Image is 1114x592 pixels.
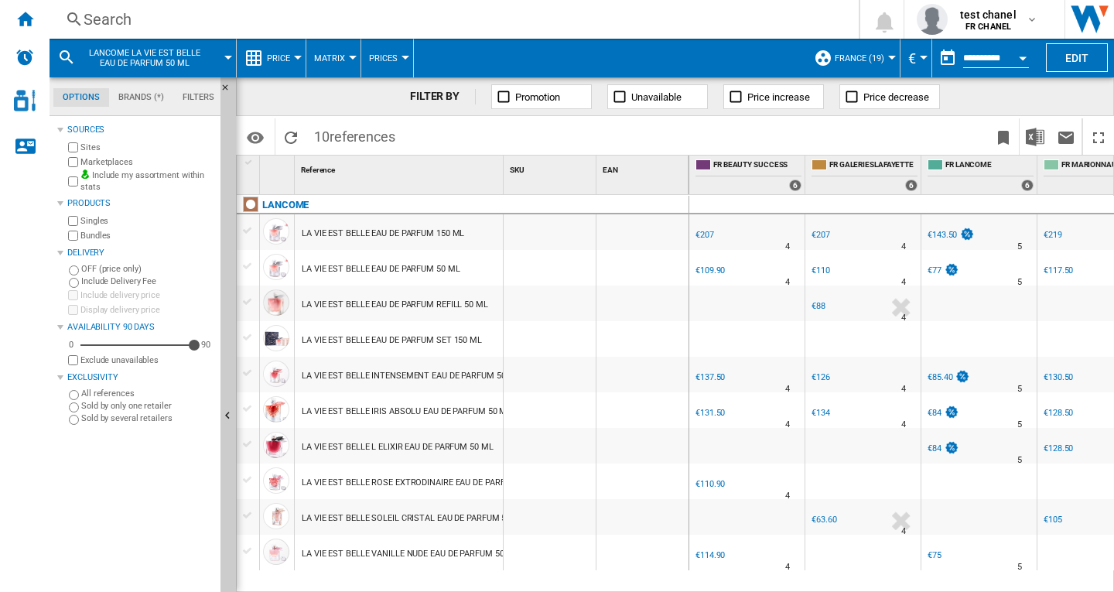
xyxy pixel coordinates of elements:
[693,263,725,279] div: €109.90
[693,477,725,492] div: €110.90
[515,91,560,103] span: Promotion
[302,252,460,287] div: LA VIE EST BELLE EAU DE PARFUM 50 ML
[314,39,353,77] button: Matrix
[298,156,503,180] div: Reference Sort None
[197,339,214,351] div: 90
[808,156,921,194] div: FR GALERIESLAFAYETTE 6 offers sold by FR GALERIESLAFAYETTE
[262,196,309,214] div: Click to filter on that brand
[925,406,959,421] div: €84
[925,370,970,385] div: €85.40
[695,408,725,418] div: €131.50
[1017,382,1022,397] div: Delivery Time : 5 days
[944,263,959,276] img: promotionV3.png
[1041,512,1062,528] div: €105
[1017,559,1022,575] div: Delivery Time : 5 days
[67,197,214,210] div: Products
[67,247,214,259] div: Delivery
[785,488,790,504] div: Delivery Time : 4 days
[631,91,682,103] span: Unavailable
[1017,453,1022,468] div: Delivery Time : 5 days
[809,263,830,279] div: €110
[109,88,173,107] md-tab-item: Brands (*)
[267,53,290,63] span: Price
[240,123,271,151] button: Options
[275,118,306,155] button: Reload
[944,406,959,419] img: promotionV3.png
[988,118,1019,155] button: Bookmark this report
[863,91,929,103] span: Price decrease
[1041,406,1073,421] div: €128.50
[944,441,959,454] img: promotionV3.png
[789,180,801,191] div: 6 offers sold by FR BEAUTY SUCCESS
[901,310,906,326] div: Delivery Time : 4 days
[15,48,34,67] img: alerts-logo.svg
[812,265,830,275] div: €110
[510,166,525,174] span: SKU
[68,142,78,152] input: Sites
[1046,43,1108,72] button: Edit
[928,230,957,240] div: €143.50
[1044,408,1073,418] div: €128.50
[68,355,78,365] input: Display delivery price
[80,215,214,227] label: Singles
[692,156,805,194] div: FR BEAUTY SUCCESS 6 offers sold by FR BEAUTY SUCCESS
[713,159,801,173] span: FR BEAUTY SUCCESS
[244,39,298,77] div: Price
[1026,128,1044,146] img: excel-24x24.png
[1021,180,1034,191] div: 6 offers sold by FR LANCOME
[369,39,405,77] div: Prices
[1041,441,1073,457] div: €128.50
[695,372,725,382] div: €137.50
[835,39,892,77] button: FRANCE (19)
[82,39,222,77] button: LANCOME LA VIE EST BELLE EAU DE PARFUM 50 ML
[917,4,948,35] img: profile.jpg
[908,50,916,67] span: €
[330,128,395,145] span: references
[68,290,78,300] input: Include delivery price
[829,159,918,173] span: FR GALERIESLAFAYETTE
[302,501,525,536] div: LA VIE EST BELLE SOLEIL CRISTAL EAU DE PARFUM 50 ML
[302,394,511,429] div: LA VIE EST BELLE IRIS ABSOLU EAU DE PARFUM 50 ML
[84,9,818,30] div: Search
[68,231,78,241] input: Bundles
[82,48,207,68] span: LANCOME LA VIE EST BELLE EAU DE PARFUM 50 ML
[695,550,725,560] div: €114.90
[901,239,906,255] div: Delivery Time : 4 days
[491,84,592,109] button: Promotion
[68,157,78,167] input: Marketplaces
[57,39,228,77] div: LANCOME LA VIE EST BELLE EAU DE PARFUM 50 ML
[1041,228,1062,243] div: €219
[80,169,90,179] img: mysite-bg-18x18.png
[928,443,941,453] div: €84
[410,89,476,104] div: FILTER BY
[81,275,214,287] label: Include Delivery Fee
[302,465,544,501] div: LA VIE EST BELLE ROSE EXTRODINAIRE EAU DE PARFUM 50 ML
[1044,230,1062,240] div: €219
[301,166,335,174] span: Reference
[1041,263,1073,279] div: €117.50
[1083,118,1114,155] button: Maximize
[53,88,109,107] md-tab-item: Options
[695,265,725,275] div: €109.90
[80,354,214,366] label: Exclude unavailables
[835,53,884,63] span: FRANCE (19)
[1044,372,1073,382] div: €130.50
[932,43,963,74] button: md-calendar
[785,275,790,290] div: Delivery Time : 4 days
[80,169,214,193] label: Include my assortment within stats
[263,156,294,180] div: Sort None
[69,278,79,288] input: Include Delivery Fee
[809,228,830,243] div: €207
[302,323,482,358] div: LA VIE EST BELLE EAU DE PARFUM SET 150 ML
[901,382,906,397] div: Delivery Time : 4 days
[693,548,725,563] div: €114.90
[1017,417,1022,433] div: Delivery Time : 5 days
[67,371,214,384] div: Exclusivity
[812,408,830,418] div: €134
[81,263,214,275] label: OFF (price only)
[812,301,825,311] div: €88
[302,429,494,465] div: LA VIE EST BELLE L ELIXIR EAU DE PARFUM 50 ML
[723,84,824,109] button: Price increase
[80,230,214,241] label: Bundles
